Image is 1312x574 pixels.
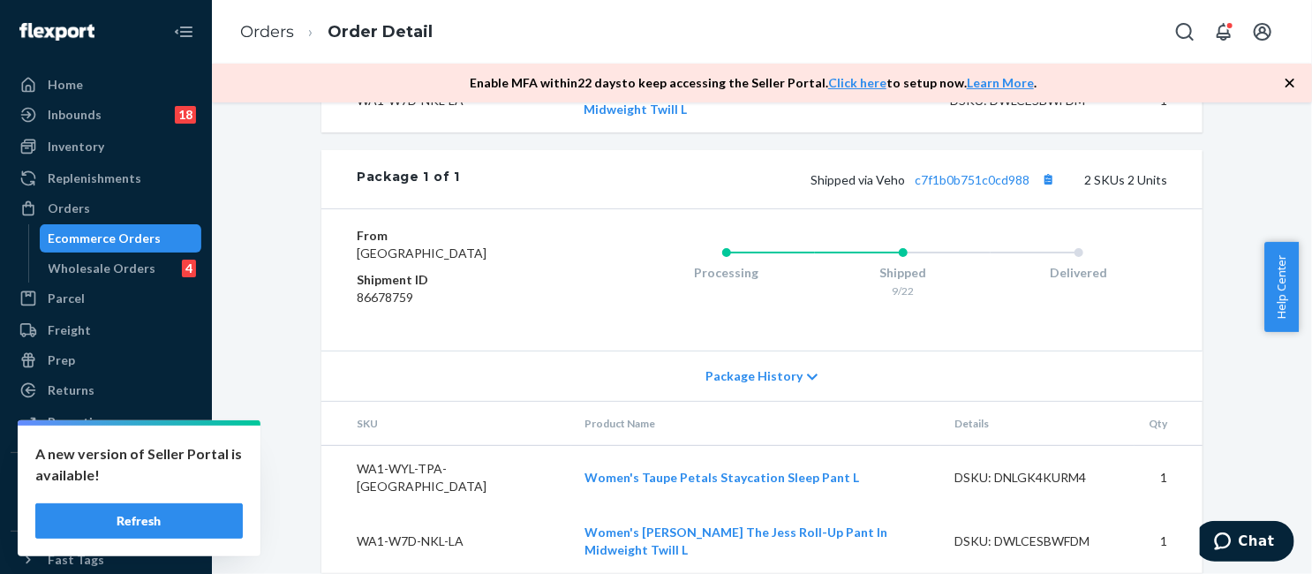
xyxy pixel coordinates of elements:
[11,71,201,99] a: Home
[1135,446,1203,510] td: 1
[11,376,201,404] a: Returns
[11,101,201,129] a: Inbounds18
[48,381,94,399] div: Returns
[48,551,104,569] div: Fast Tags
[815,264,992,282] div: Shipped
[1135,510,1203,573] td: 1
[240,22,294,42] a: Orders
[328,22,433,42] a: Order Detail
[48,321,91,339] div: Freight
[1200,521,1294,565] iframe: Opens a widget where you can chat to one of our agents
[226,6,447,58] ol: breadcrumbs
[48,351,75,369] div: Prep
[48,170,141,187] div: Replenishments
[470,74,1037,92] p: Enable MFA within 22 days to keep accessing the Seller Portal. to setup now. .
[321,402,571,446] th: SKU
[1206,14,1241,49] button: Open notifications
[1167,14,1203,49] button: Open Search Box
[954,469,1120,487] div: DSKU: DNLGK4KURM4
[48,76,83,94] div: Home
[166,14,201,49] button: Close Navigation
[357,245,486,261] span: [GEOGRAPHIC_DATA]
[585,525,888,557] a: Women's [PERSON_NAME] The Jess Roll-Up Pant In Midweight Twill L
[48,413,107,431] div: Reporting
[40,254,202,283] a: Wholesale Orders4
[35,443,243,486] p: A new version of Seller Portal is available!
[967,75,1034,90] a: Learn More
[991,264,1167,282] div: Delivered
[357,168,460,191] div: Package 1 of 1
[1264,242,1299,332] button: Help Center
[11,164,201,193] a: Replenishments
[811,172,1059,187] span: Shipped via Veho
[48,138,104,155] div: Inventory
[11,502,201,524] a: Add Integration
[19,23,94,41] img: Flexport logo
[571,402,941,446] th: Product Name
[828,75,886,90] a: Click here
[1135,402,1203,446] th: Qty
[182,260,196,277] div: 4
[815,283,992,298] div: 9/22
[40,224,202,253] a: Ecommerce Orders
[460,168,1167,191] div: 2 SKUs 2 Units
[11,132,201,161] a: Inventory
[11,316,201,344] a: Freight
[954,532,1120,550] div: DSKU: DWLCESBWFDM
[638,264,815,282] div: Processing
[11,346,201,374] a: Prep
[11,284,201,313] a: Parcel
[321,510,571,573] td: WA1-W7D-NKL-LA
[11,194,201,223] a: Orders
[11,408,201,436] a: Reporting
[49,230,162,247] div: Ecommerce Orders
[705,367,803,385] span: Package History
[11,546,201,574] button: Fast Tags
[175,106,196,124] div: 18
[49,260,156,277] div: Wholesale Orders
[357,227,568,245] dt: From
[585,470,860,485] a: Women's Taupe Petals Staycation Sleep Pant L
[35,503,243,539] button: Refresh
[48,290,85,307] div: Parcel
[1037,168,1059,191] button: Copy tracking number
[357,271,568,289] dt: Shipment ID
[48,106,102,124] div: Inbounds
[321,446,571,510] td: WA1-WYL-TPA-[GEOGRAPHIC_DATA]
[48,200,90,217] div: Orders
[915,172,1029,187] a: c7f1b0b751c0cd988
[940,402,1135,446] th: Details
[11,467,201,495] button: Integrations
[1245,14,1280,49] button: Open account menu
[357,289,568,306] dd: 86678759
